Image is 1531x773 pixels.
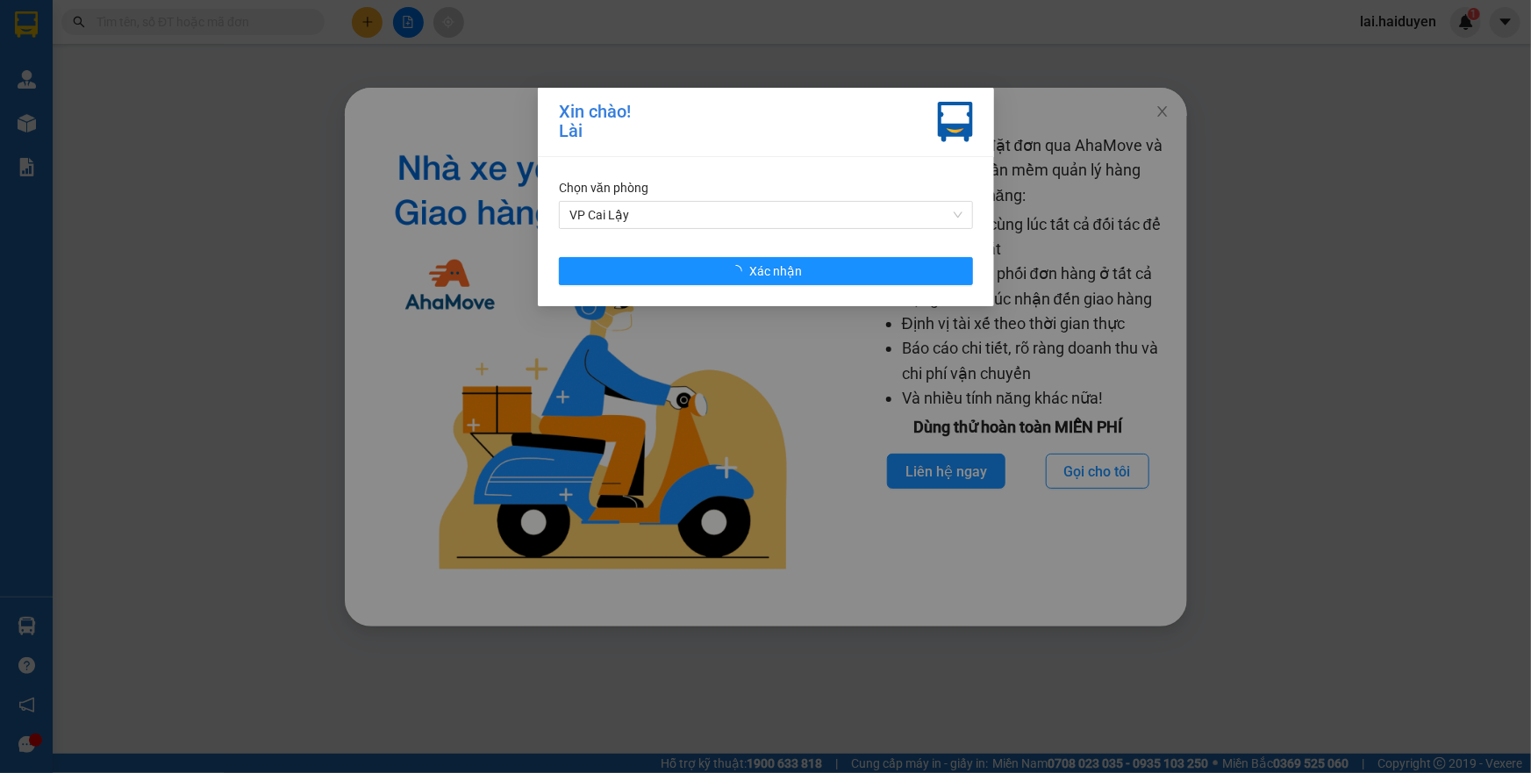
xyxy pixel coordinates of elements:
span: loading [730,265,749,277]
button: Xác nhận [559,257,973,285]
img: vxr-icon [938,102,973,142]
div: Chọn văn phòng [559,178,973,197]
span: Xác nhận [749,261,802,281]
span: VP Cai Lậy [569,202,962,228]
div: Xin chào! Lài [559,102,631,142]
